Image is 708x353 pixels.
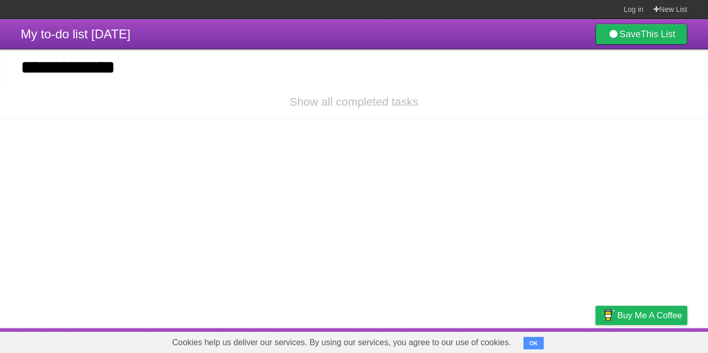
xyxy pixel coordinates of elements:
button: OK [523,337,544,349]
a: Buy me a coffee [596,306,687,325]
a: Developers [492,331,534,350]
a: Terms [547,331,570,350]
b: This List [641,29,675,39]
img: Buy me a coffee [601,306,615,324]
a: Suggest a feature [622,331,687,350]
a: About [458,331,479,350]
a: Privacy [582,331,609,350]
span: Cookies help us deliver our services. By using our services, you agree to our use of cookies. [162,332,521,353]
span: My to-do list [DATE] [21,27,131,41]
a: Show all completed tasks [290,95,418,108]
a: SaveThis List [596,24,687,45]
span: Buy me a coffee [617,306,682,324]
